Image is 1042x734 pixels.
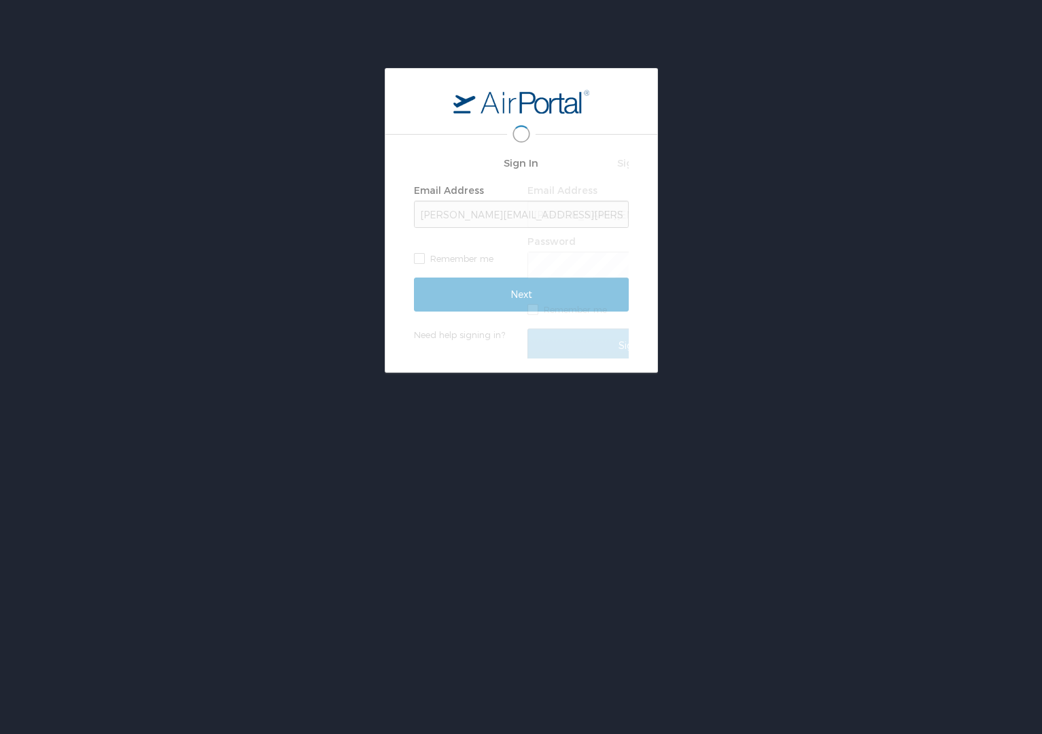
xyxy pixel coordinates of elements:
[414,184,484,196] label: Email Address
[414,278,629,312] input: Next
[527,299,742,320] label: Remember me
[527,184,597,196] label: Email Address
[527,155,742,171] h2: Sign In
[527,329,742,363] input: Sign In
[414,155,629,171] h2: Sign In
[527,235,576,247] label: Password
[453,89,589,114] img: logo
